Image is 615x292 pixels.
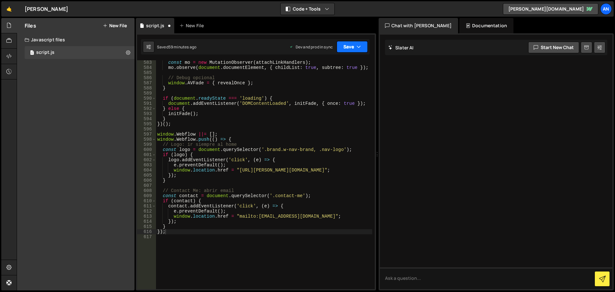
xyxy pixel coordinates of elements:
[137,173,156,178] div: 605
[137,209,156,214] div: 612
[137,101,156,106] div: 591
[137,157,156,163] div: 602
[137,132,156,137] div: 597
[137,204,156,209] div: 611
[137,152,156,157] div: 601
[137,198,156,204] div: 610
[137,183,156,188] div: 607
[137,75,156,80] div: 586
[137,60,156,65] div: 583
[337,41,368,53] button: Save
[289,44,333,50] div: Dev and prod in sync
[528,42,579,53] button: Start new chat
[137,86,156,91] div: 588
[137,142,156,147] div: 599
[137,188,156,193] div: 608
[137,224,156,229] div: 615
[168,44,196,50] div: 59 minutes ago
[137,65,156,70] div: 584
[179,22,206,29] div: New File
[137,127,156,132] div: 596
[137,234,156,239] div: 617
[137,178,156,183] div: 606
[137,121,156,127] div: 595
[137,80,156,86] div: 587
[137,168,156,173] div: 604
[137,214,156,219] div: 613
[137,137,156,142] div: 598
[137,219,156,224] div: 614
[137,91,156,96] div: 589
[137,106,156,111] div: 592
[388,45,414,51] h2: Slater AI
[137,111,156,116] div: 593
[379,18,458,33] div: Chat with [PERSON_NAME]
[17,33,135,46] div: Javascript files
[1,1,17,17] a: 🤙
[146,22,164,29] div: script.js
[25,46,135,59] div: 16797/45948.js
[281,3,334,15] button: Code + Tools
[25,5,68,13] div: [PERSON_NAME]
[137,116,156,121] div: 594
[36,50,54,55] div: script.js
[137,193,156,198] div: 609
[103,23,127,28] button: New File
[25,22,36,29] h2: Files
[600,3,612,15] a: An
[503,3,598,15] a: [PERSON_NAME][DOMAIN_NAME]
[137,163,156,168] div: 603
[137,229,156,234] div: 616
[137,147,156,152] div: 600
[137,96,156,101] div: 590
[30,51,34,56] span: 1
[459,18,513,33] div: Documentation
[157,44,196,50] div: Saved
[137,70,156,75] div: 585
